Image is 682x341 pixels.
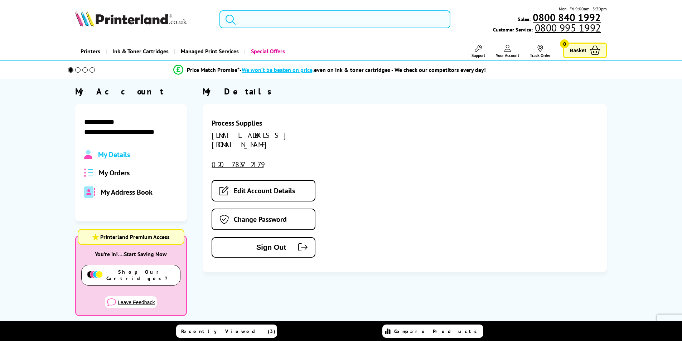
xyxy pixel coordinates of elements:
[107,298,116,306] img: comment-sharp-light.svg
[187,66,240,73] span: Price Match Promise*
[530,45,551,58] a: Track Order
[75,42,106,60] a: Printers
[534,21,607,34] a: 0800 995 1992
[75,11,187,26] img: Printerland Logo
[98,150,130,159] span: My Details
[106,269,175,282] span: Shop Our Cartridges?
[223,243,286,252] span: Sign Out
[105,296,157,308] button: Leave Feedback
[112,42,169,60] span: Ink & Toner Cartridges
[76,250,186,258] div: You’re in!….Start Saving Now
[212,160,270,169] a: 020 7837 2179
[176,325,277,338] a: Recently Viewed (3)
[563,43,607,58] a: Basket 0
[101,187,153,197] span: My Address Book
[394,328,481,335] span: Compare Products
[58,64,601,76] li: modal_Promise
[240,66,486,73] div: - even on ink & toner cartridges - We check our competitors every day!
[84,150,92,159] img: Profile.svg
[84,186,95,198] img: address-book-duotone-solid.svg
[84,169,93,177] img: all-order.svg
[212,237,315,258] button: Sign Out
[85,269,176,282] a: Shop Our Cartridges?
[532,11,607,24] a: 0800 840 1992
[560,39,569,48] span: 0
[570,45,586,55] span: Basket
[203,86,607,97] div: My Details
[212,131,339,149] div: [EMAIL_ADDRESS][DOMAIN_NAME]
[116,299,155,305] span: Leave Feedback
[496,53,519,58] span: Your Account
[75,11,211,28] a: Printerland Logo
[559,5,607,12] span: Mon - Fri 9:00am - 5:30pm
[382,325,483,338] a: Compare Products
[106,42,174,60] a: Ink & Toner Cartridges
[174,42,244,60] a: Managed Print Services
[75,86,187,97] div: My Account
[212,180,315,201] a: Edit Account Details
[99,168,130,177] span: My Orders
[531,14,607,21] a: 0800 840 1992
[471,45,485,58] a: Support
[518,16,531,23] span: Sales:
[100,233,170,240] span: Printerland Premium Access
[493,24,607,33] span: Customer Service:
[496,45,519,58] a: Your Account
[212,209,315,230] a: Change Password
[471,53,485,58] span: Support
[242,66,314,73] span: We won’t be beaten on price,
[244,42,290,60] a: Special Offers
[181,328,276,335] span: Recently Viewed (3)
[212,118,339,128] div: Process Supplies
